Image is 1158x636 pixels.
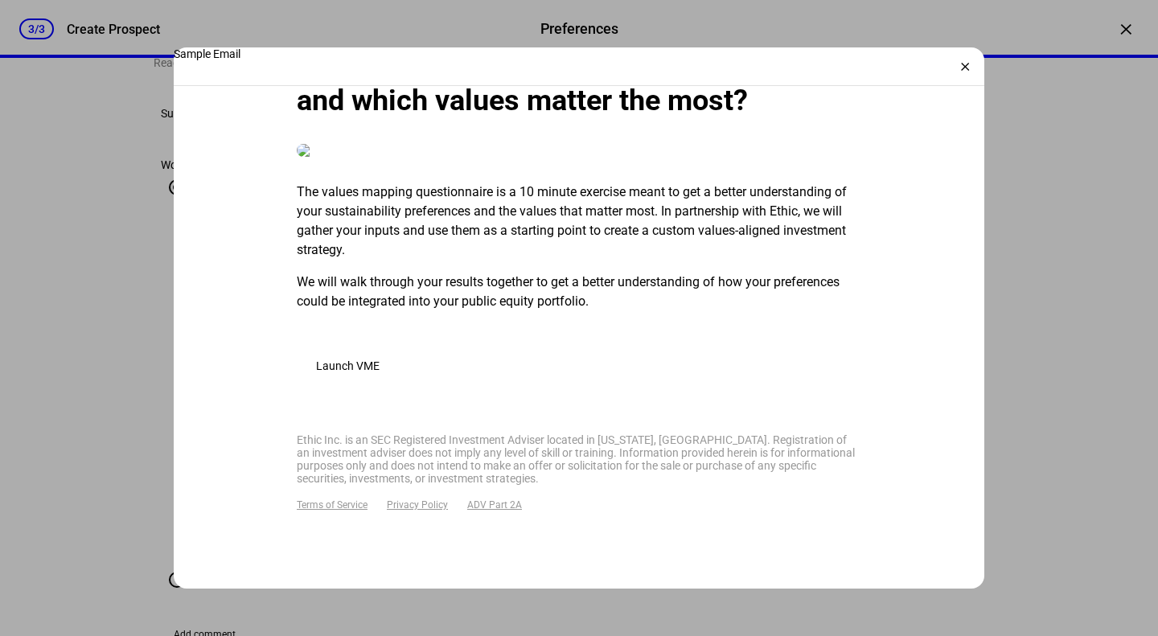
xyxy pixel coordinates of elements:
[174,47,984,60] div: Sample Email
[297,350,399,382] button: Launch VME
[467,499,522,511] a: ADV Part 2A
[297,183,861,260] p: The values mapping questionnaire is a 10 minute exercise meant to get a better understanding of y...
[297,144,861,157] img: wild-mountains.jpg
[297,273,861,311] p: We will walk through your results together to get a better understanding of how your preferences ...
[297,433,861,485] div: Ethic Inc. is an SEC Registered Investment Adviser located in [US_STATE], [GEOGRAPHIC_DATA]. Regi...
[952,54,978,80] div: ×
[316,359,380,372] span: Launch VME
[387,499,448,511] a: Privacy Policy
[297,499,368,511] a: Terms of Service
